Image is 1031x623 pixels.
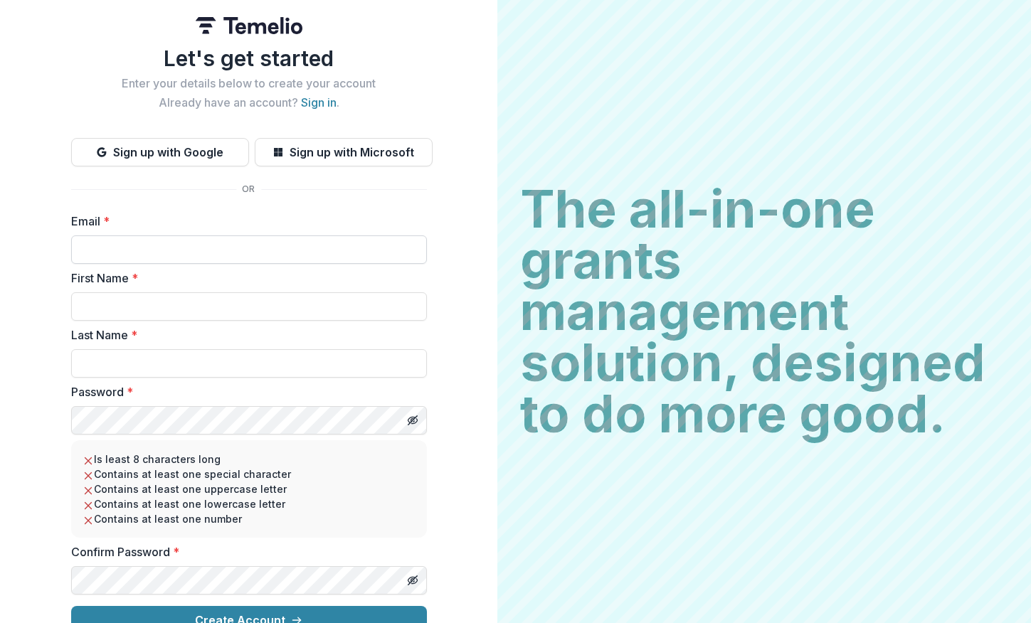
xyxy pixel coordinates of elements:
label: Last Name [71,326,418,344]
li: Contains at least one lowercase letter [83,496,416,511]
a: Sign in [301,95,337,110]
button: Toggle password visibility [401,569,424,592]
label: Confirm Password [71,543,418,560]
button: Sign up with Google [71,138,249,166]
h1: Let's get started [71,46,427,71]
li: Contains at least one uppercase letter [83,481,416,496]
li: Contains at least one number [83,511,416,526]
label: Email [71,213,418,230]
li: Is least 8 characters long [83,452,416,467]
button: Toggle password visibility [401,409,424,432]
h2: Enter your details below to create your account [71,77,427,90]
img: Temelio [196,17,302,34]
li: Contains at least one special character [83,467,416,481]
label: First Name [71,270,418,287]
h2: Already have an account? . [71,96,427,110]
label: Password [71,383,418,400]
button: Sign up with Microsoft [255,138,433,166]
